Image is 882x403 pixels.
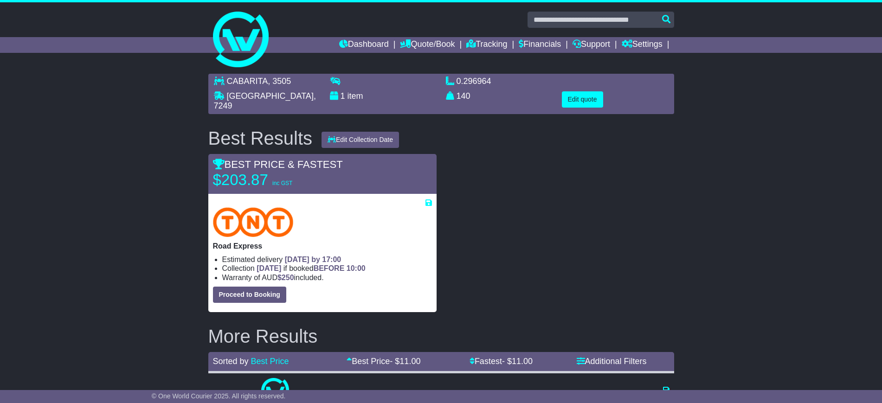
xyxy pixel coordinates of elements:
span: 11.00 [512,357,533,366]
a: Settings [622,37,663,53]
a: Quote/Book [400,37,455,53]
span: BEST PRICE & FASTEST [213,159,343,170]
a: Best Price- $11.00 [347,357,420,366]
span: [DATE] by 17:00 [285,256,341,263]
img: TNT Domestic: Road Express [213,207,294,237]
a: Tracking [466,37,507,53]
span: - $ [390,357,420,366]
a: Best Price [251,357,289,366]
span: , 7249 [214,91,316,111]
a: Additional Filters [577,357,647,366]
button: Edit quote [562,91,603,108]
a: Financials [519,37,561,53]
button: Edit Collection Date [322,132,399,148]
span: 0.296964 [457,77,491,86]
p: Road Express [213,242,432,250]
span: [GEOGRAPHIC_DATA] [227,91,314,101]
span: inc GST [272,180,292,186]
a: Support [573,37,610,53]
span: - $ [502,357,533,366]
span: © One World Courier 2025. All rights reserved. [152,392,286,400]
span: if booked [257,264,365,272]
a: Dashboard [339,37,389,53]
span: [DATE] [257,264,281,272]
span: item [348,91,363,101]
div: Best Results [204,128,317,148]
span: 1 [341,91,345,101]
span: 250 [282,274,294,281]
span: Sorted by [213,357,249,366]
span: 140 [457,91,470,101]
span: 11.00 [399,357,420,366]
p: $203.87 [213,171,329,189]
li: Estimated delivery [222,255,432,264]
li: Collection [222,264,432,273]
span: CABARITA [227,77,268,86]
h2: More Results [208,326,674,346]
a: Fastest- $11.00 [470,357,533,366]
li: Warranty of AUD included. [222,273,432,282]
span: , 3505 [268,77,291,86]
span: 10:00 [347,264,366,272]
button: Proceed to Booking [213,287,286,303]
span: BEFORE [314,264,345,272]
span: $ [277,274,294,281]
